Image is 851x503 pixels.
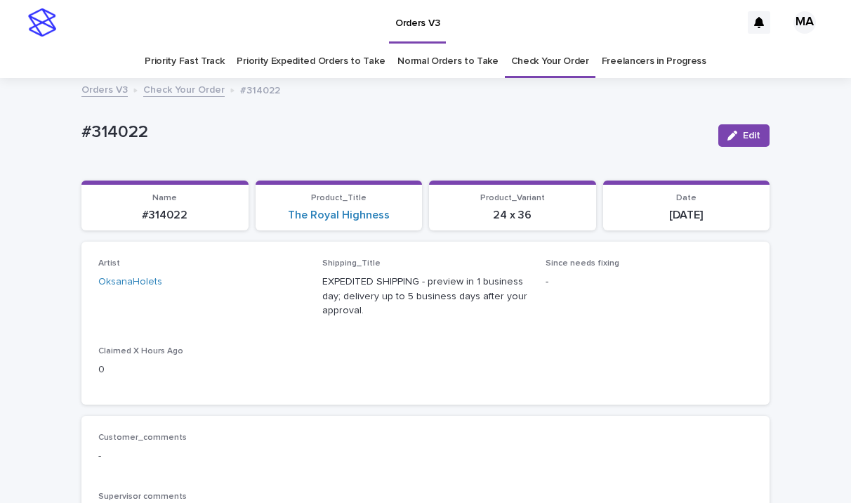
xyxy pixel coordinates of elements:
[143,81,225,97] a: Check Your Order
[311,194,367,202] span: Product_Title
[322,259,381,268] span: Shipping_Title
[98,433,187,442] span: Customer_comments
[98,362,305,377] p: 0
[322,275,529,318] p: EXPEDITED SHIPPING - preview in 1 business day; delivery up to 5 business days after your approval.
[602,45,706,78] a: Freelancers in Progress
[81,81,128,97] a: Orders V3
[793,11,816,34] div: MA
[437,209,588,222] p: 24 x 36
[397,45,499,78] a: Normal Orders to Take
[676,194,697,202] span: Date
[288,209,390,222] a: The Royal Highness
[98,449,753,464] p: -
[743,131,760,141] span: Edit
[145,45,224,78] a: Priority Fast Track
[546,259,619,268] span: Since needs fixing
[152,194,177,202] span: Name
[81,122,707,143] p: #314022
[511,45,589,78] a: Check Your Order
[28,8,56,37] img: stacker-logo-s-only.png
[98,492,187,501] span: Supervisor comments
[612,209,762,222] p: [DATE]
[237,45,385,78] a: Priority Expedited Orders to Take
[98,259,120,268] span: Artist
[480,194,545,202] span: Product_Variant
[90,209,240,222] p: #314022
[98,275,162,289] a: OksanaHolets
[718,124,770,147] button: Edit
[240,81,280,97] p: #314022
[98,347,183,355] span: Claimed X Hours Ago
[546,275,753,289] p: -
